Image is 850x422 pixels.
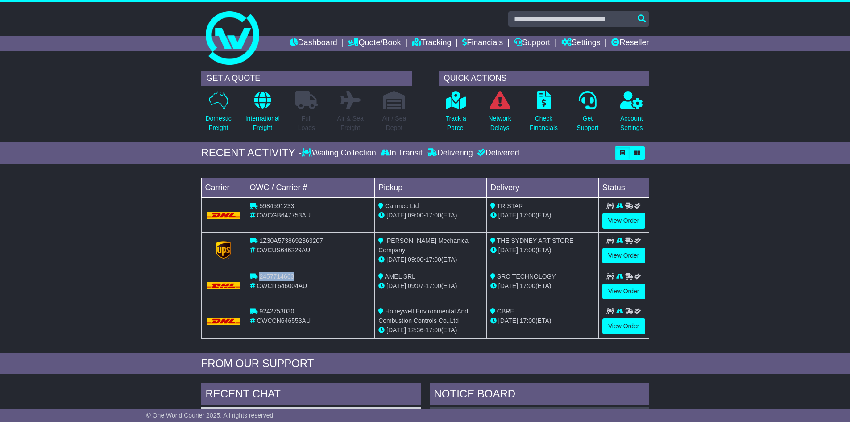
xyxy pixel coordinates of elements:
span: TRISTAR [497,202,523,209]
div: GET A QUOTE [201,71,412,86]
span: 09:07 [408,282,423,289]
p: International Freight [245,114,280,133]
div: - (ETA) [378,255,483,264]
td: Delivery [486,178,598,197]
span: [DATE] [386,212,406,219]
div: - (ETA) [378,211,483,220]
a: Support [514,36,550,51]
div: (ETA) [490,281,595,291]
a: Settings [561,36,601,51]
div: (ETA) [490,246,595,255]
a: InternationalFreight [245,91,280,138]
span: [DATE] [498,247,518,254]
span: 12:36 [408,326,423,334]
span: [DATE] [386,282,406,289]
img: GetCarrierServiceLogo [216,241,231,259]
span: 09:00 [408,212,423,219]
span: 17:00 [426,282,441,289]
span: 17:00 [426,212,441,219]
a: NetworkDelays [488,91,511,138]
p: Get Support [576,114,598,133]
span: 17:00 [520,247,535,254]
p: Air / Sea Depot [382,114,406,133]
a: View Order [602,213,645,229]
span: [DATE] [498,212,518,219]
div: - (ETA) [378,326,483,335]
a: View Order [602,284,645,299]
p: Track a Parcel [446,114,466,133]
a: Tracking [412,36,451,51]
span: OWCGB647753AU [257,212,311,219]
img: DHL.png [207,212,240,219]
div: NOTICE BOARD [430,383,649,407]
span: Canmec Ltd [385,202,419,209]
td: Status [598,178,649,197]
td: Pickup [375,178,487,197]
span: 17:00 [520,282,535,289]
a: View Order [602,248,645,263]
a: Quote/Book [348,36,401,51]
span: AMEL SRL [385,273,415,280]
span: [PERSON_NAME] Mechanical Company [378,237,470,254]
span: OWCCN646553AU [257,317,311,324]
span: © One World Courier 2025. All rights reserved. [146,412,275,419]
span: 1Z30A5738692363207 [259,237,323,244]
span: 17:00 [426,326,441,334]
a: Track aParcel [445,91,467,138]
span: Honeywell Environmental And Combustion Controls Co.,Ltd [378,308,468,324]
a: Reseller [611,36,649,51]
span: CBRE [497,308,514,315]
span: SRO TECHNOLOGY [497,273,556,280]
td: OWC / Carrier # [246,178,375,197]
div: FROM OUR SUPPORT [201,357,649,370]
span: OWCUS646229AU [257,247,310,254]
a: AccountSettings [620,91,643,138]
span: [DATE] [386,326,406,334]
div: QUICK ACTIONS [439,71,649,86]
span: 17:00 [520,212,535,219]
span: 9242753030 [259,308,294,315]
p: Account Settings [620,114,643,133]
div: - (ETA) [378,281,483,291]
a: GetSupport [576,91,599,138]
span: 5984591233 [259,202,294,209]
span: 17:00 [520,317,535,324]
span: [DATE] [498,282,518,289]
img: DHL.png [207,282,240,289]
span: THE SYDNEY ART STORE [497,237,574,244]
img: DHL.png [207,318,240,325]
div: Delivered [475,148,519,158]
span: 09:00 [408,256,423,263]
div: Waiting Collection [302,148,378,158]
a: DomesticFreight [205,91,232,138]
a: Financials [462,36,503,51]
td: Carrier [201,178,246,197]
span: [DATE] [386,256,406,263]
div: RECENT ACTIVITY - [201,146,302,159]
span: [DATE] [498,317,518,324]
p: Check Financials [530,114,558,133]
a: CheckFinancials [529,91,558,138]
a: Dashboard [290,36,337,51]
span: 2457714663 [259,273,294,280]
div: RECENT CHAT [201,383,421,407]
div: (ETA) [490,211,595,220]
p: Full Loads [295,114,318,133]
a: View Order [602,318,645,334]
p: Domestic Freight [205,114,231,133]
div: In Transit [378,148,425,158]
div: (ETA) [490,316,595,326]
span: 17:00 [426,256,441,263]
p: Network Delays [488,114,511,133]
div: Delivering [425,148,475,158]
span: OWCIT646004AU [257,282,307,289]
p: Air & Sea Freight [337,114,364,133]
